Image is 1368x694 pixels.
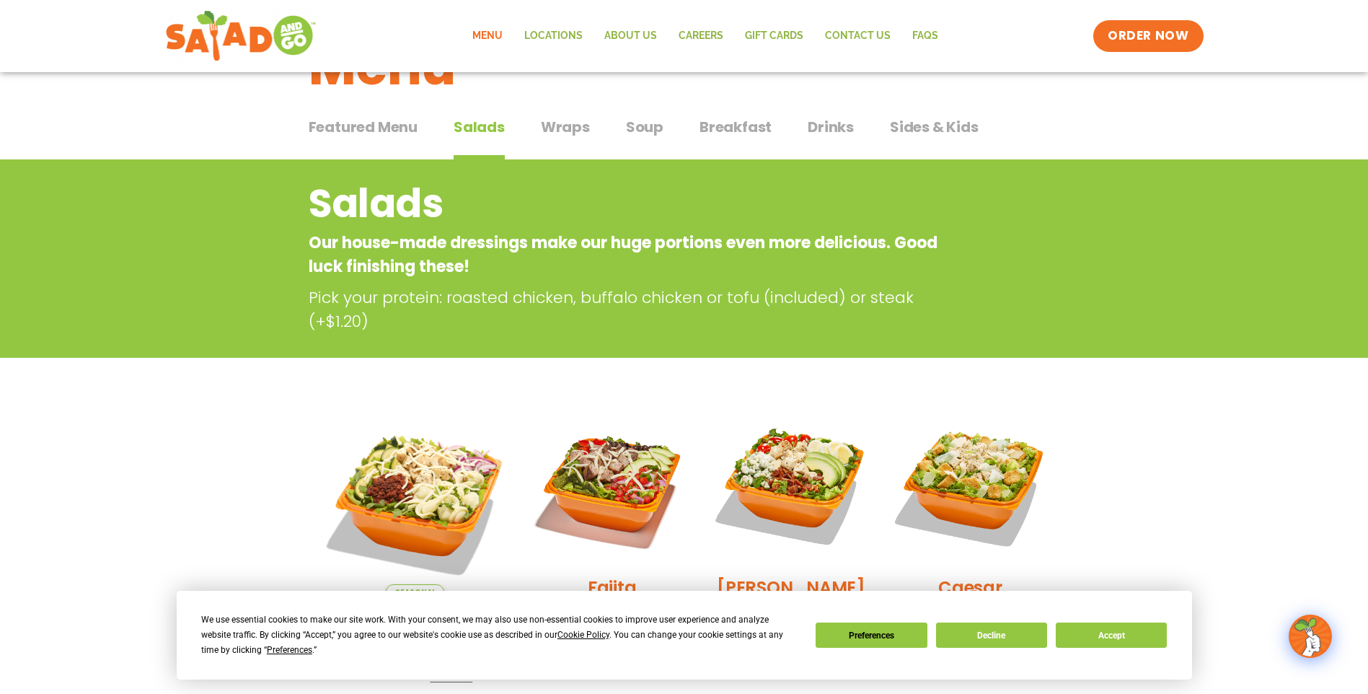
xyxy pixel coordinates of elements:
[717,575,865,600] h2: [PERSON_NAME]
[309,116,418,138] span: Featured Menu
[588,575,637,600] h2: Fajita
[177,591,1192,680] div: Cookie Consent Prompt
[1108,27,1188,45] span: ORDER NOW
[734,19,814,53] a: GIFT CARDS
[462,19,513,53] a: Menu
[541,116,590,138] span: Wraps
[267,645,312,655] span: Preferences
[1290,616,1331,656] img: wpChatIcon
[890,116,979,138] span: Sides & Kids
[309,231,944,278] p: Our house-made dressings make our huge portions even more delicious. Good luck finishing these!
[513,19,593,53] a: Locations
[309,286,950,333] p: Pick your protein: roasted chicken, buffalo chicken or tofu (included) or steak (+$1.20)
[626,116,663,138] span: Soup
[201,612,798,658] div: We use essential cookies to make our site work. With your consent, we may also use non-essential ...
[309,111,1060,160] div: Tabbed content
[386,584,444,599] span: Seasonal
[462,19,949,53] nav: Menu
[936,623,1047,648] button: Decline
[533,407,690,564] img: Product photo for Fajita Salad
[319,407,512,599] img: Product photo for Tuscan Summer Salad
[901,19,949,53] a: FAQs
[712,407,870,564] img: Product photo for Cobb Salad
[309,175,944,233] h2: Salads
[668,19,734,53] a: Careers
[891,407,1049,564] img: Product photo for Caesar Salad
[700,116,772,138] span: Breakfast
[593,19,668,53] a: About Us
[814,19,901,53] a: Contact Us
[1093,20,1203,52] a: ORDER NOW
[808,116,854,138] span: Drinks
[430,666,472,684] span: Details
[816,623,927,648] button: Preferences
[454,116,505,138] span: Salads
[165,7,317,65] img: new-SAG-logo-768×292
[1056,623,1167,648] button: Accept
[938,575,1002,600] h2: Caesar
[557,630,609,640] span: Cookie Policy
